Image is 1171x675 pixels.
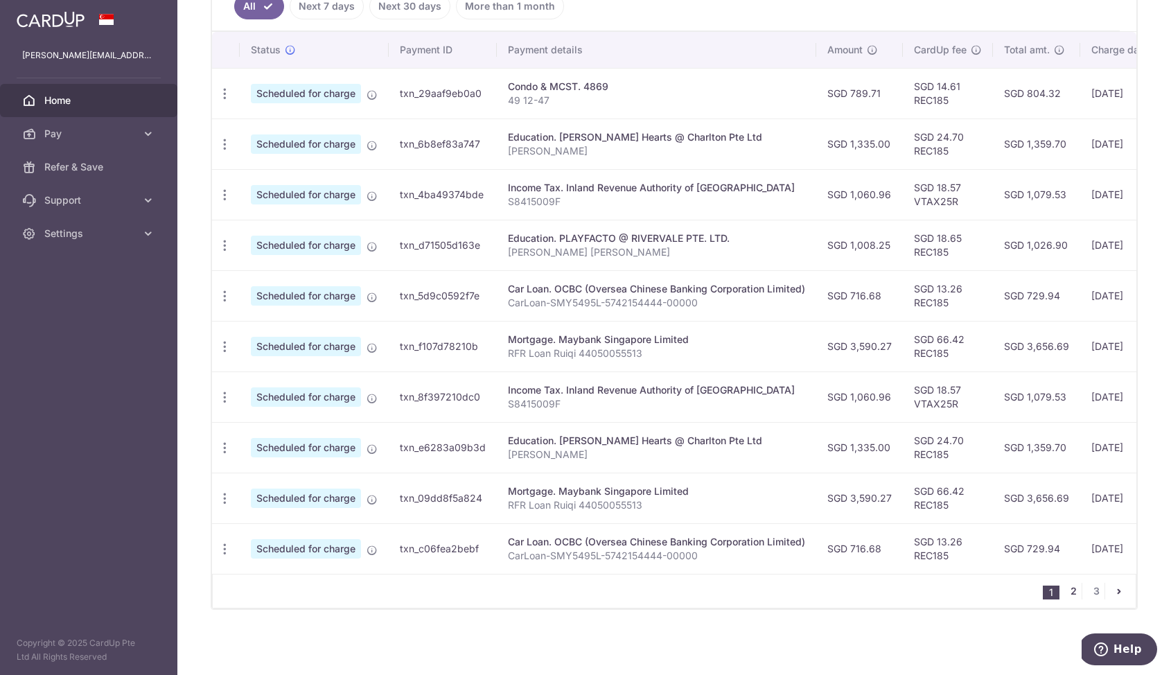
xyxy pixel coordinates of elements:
[508,144,805,158] p: [PERSON_NAME]
[251,43,281,57] span: Status
[993,68,1080,119] td: SGD 804.32
[993,321,1080,371] td: SGD 3,656.69
[389,32,497,68] th: Payment ID
[251,185,361,204] span: Scheduled for charge
[508,296,805,310] p: CarLoan-SMY5495L-5742154444-00000
[44,227,136,240] span: Settings
[508,347,805,360] p: RFR Loan Ruiqi 44050055513
[508,448,805,462] p: [PERSON_NAME]
[508,94,805,107] p: 49 12-47
[993,220,1080,270] td: SGD 1,026.90
[816,371,903,422] td: SGD 1,060.96
[508,231,805,245] div: Education. PLAYFACTO @ RIVERVALE PTE. LTD.
[17,11,85,28] img: CardUp
[903,523,993,574] td: SGD 13.26 REC185
[251,438,361,457] span: Scheduled for charge
[508,181,805,195] div: Income Tax. Inland Revenue Authority of [GEOGRAPHIC_DATA]
[816,523,903,574] td: SGD 716.68
[903,422,993,473] td: SGD 24.70 REC185
[1088,583,1104,599] a: 3
[508,484,805,498] div: Mortgage. Maybank Singapore Limited
[903,371,993,422] td: SGD 18.57 VTAX25R
[44,160,136,174] span: Refer & Save
[389,321,497,371] td: txn_f107d78210b
[816,119,903,169] td: SGD 1,335.00
[903,473,993,523] td: SGD 66.42 REC185
[508,80,805,94] div: Condo & MCST. 4869
[993,371,1080,422] td: SGD 1,079.53
[22,49,155,62] p: [PERSON_NAME][EMAIL_ADDRESS][DOMAIN_NAME]
[508,383,805,397] div: Income Tax. Inland Revenue Authority of [GEOGRAPHIC_DATA]
[508,397,805,411] p: S8415009F
[1043,575,1136,608] nav: pager
[251,84,361,103] span: Scheduled for charge
[389,119,497,169] td: txn_6b8ef83a747
[903,270,993,321] td: SGD 13.26 REC185
[816,473,903,523] td: SGD 3,590.27
[993,422,1080,473] td: SGD 1,359.70
[389,371,497,422] td: txn_8f397210dc0
[816,422,903,473] td: SGD 1,335.00
[1065,583,1082,599] a: 2
[389,523,497,574] td: txn_c06fea2bebf
[827,43,863,57] span: Amount
[44,127,136,141] span: Pay
[903,68,993,119] td: SGD 14.61 REC185
[44,94,136,107] span: Home
[903,220,993,270] td: SGD 18.65 REC185
[903,169,993,220] td: SGD 18.57 VTAX25R
[1091,43,1148,57] span: Charge date
[389,220,497,270] td: txn_d71505d163e
[903,119,993,169] td: SGD 24.70 REC185
[993,270,1080,321] td: SGD 729.94
[993,119,1080,169] td: SGD 1,359.70
[508,549,805,563] p: CarLoan-SMY5495L-5742154444-00000
[993,523,1080,574] td: SGD 729.94
[251,387,361,407] span: Scheduled for charge
[508,333,805,347] div: Mortgage. Maybank Singapore Limited
[251,134,361,154] span: Scheduled for charge
[1043,586,1059,599] li: 1
[389,473,497,523] td: txn_09dd8f5a824
[508,282,805,296] div: Car Loan. OCBC (Oversea Chinese Banking Corporation Limited)
[508,498,805,512] p: RFR Loan Ruiqi 44050055513
[251,236,361,255] span: Scheduled for charge
[993,473,1080,523] td: SGD 3,656.69
[389,68,497,119] td: txn_29aaf9eb0a0
[251,489,361,508] span: Scheduled for charge
[251,539,361,559] span: Scheduled for charge
[497,32,816,68] th: Payment details
[508,434,805,448] div: Education. [PERSON_NAME] Hearts @ Charlton Pte Ltd
[816,220,903,270] td: SGD 1,008.25
[816,169,903,220] td: SGD 1,060.96
[251,337,361,356] span: Scheduled for charge
[1004,43,1050,57] span: Total amt.
[1082,633,1157,668] iframe: Opens a widget where you can find more information
[44,193,136,207] span: Support
[816,270,903,321] td: SGD 716.68
[508,130,805,144] div: Education. [PERSON_NAME] Hearts @ Charlton Pte Ltd
[816,321,903,371] td: SGD 3,590.27
[389,169,497,220] td: txn_4ba49374bde
[816,68,903,119] td: SGD 789.71
[389,422,497,473] td: txn_e6283a09b3d
[251,286,361,306] span: Scheduled for charge
[389,270,497,321] td: txn_5d9c0592f7e
[993,169,1080,220] td: SGD 1,079.53
[903,321,993,371] td: SGD 66.42 REC185
[914,43,967,57] span: CardUp fee
[508,195,805,209] p: S8415009F
[508,245,805,259] p: [PERSON_NAME] [PERSON_NAME]
[508,535,805,549] div: Car Loan. OCBC (Oversea Chinese Banking Corporation Limited)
